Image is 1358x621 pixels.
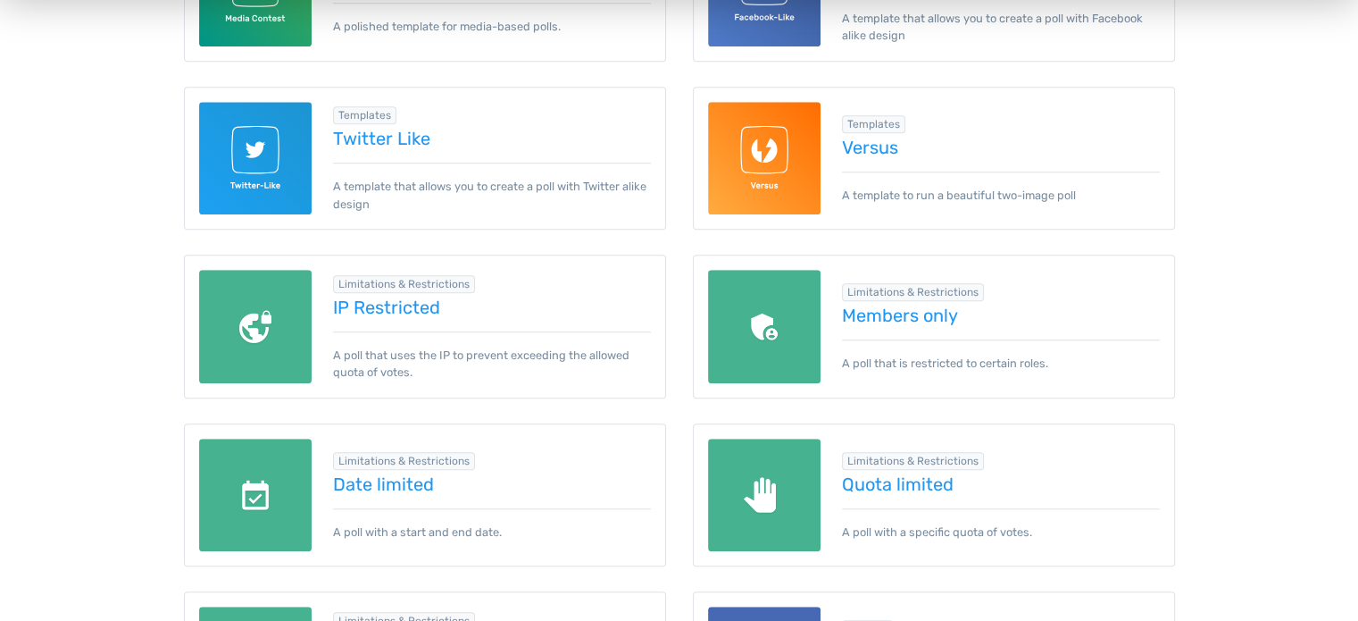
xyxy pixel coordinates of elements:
a: Date limited [333,474,651,494]
span: Browse all in Templates [333,106,396,124]
img: quota-limited.png.webp [708,439,821,552]
p: A poll with a start and end date. [333,508,651,541]
span: Browse all in Limitations & Restrictions [842,452,984,470]
a: Members only [842,306,1160,325]
a: IP Restricted [333,298,651,317]
p: A template to run a beautiful two-image poll [842,172,1160,204]
p: A template that allows you to create a poll with Twitter alike design [333,163,651,212]
a: Versus [842,138,1160,157]
a: Twitter Like [333,129,651,148]
span: Browse all in Limitations & Restrictions [333,452,475,470]
img: ip-restricted.png.webp [199,270,312,383]
a: Quota limited [842,474,1160,494]
img: members-only.png.webp [708,270,821,383]
p: A polished template for media-based polls. [333,3,651,35]
p: A poll that is restricted to certain roles. [842,340,1160,372]
img: twitter-like-template-for-totalpoll.svg [199,102,312,215]
img: versus-template-for-totalpoll.svg [708,102,821,215]
img: date-limited.png.webp [199,439,312,552]
span: Browse all in Limitations & Restrictions [842,283,984,301]
span: Browse all in Limitations & Restrictions [333,275,475,293]
span: Browse all in Templates [842,115,905,133]
p: A poll that uses the IP to prevent exceeding the allowed quota of votes. [333,331,651,381]
p: A poll with a specific quota of votes. [842,508,1160,541]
